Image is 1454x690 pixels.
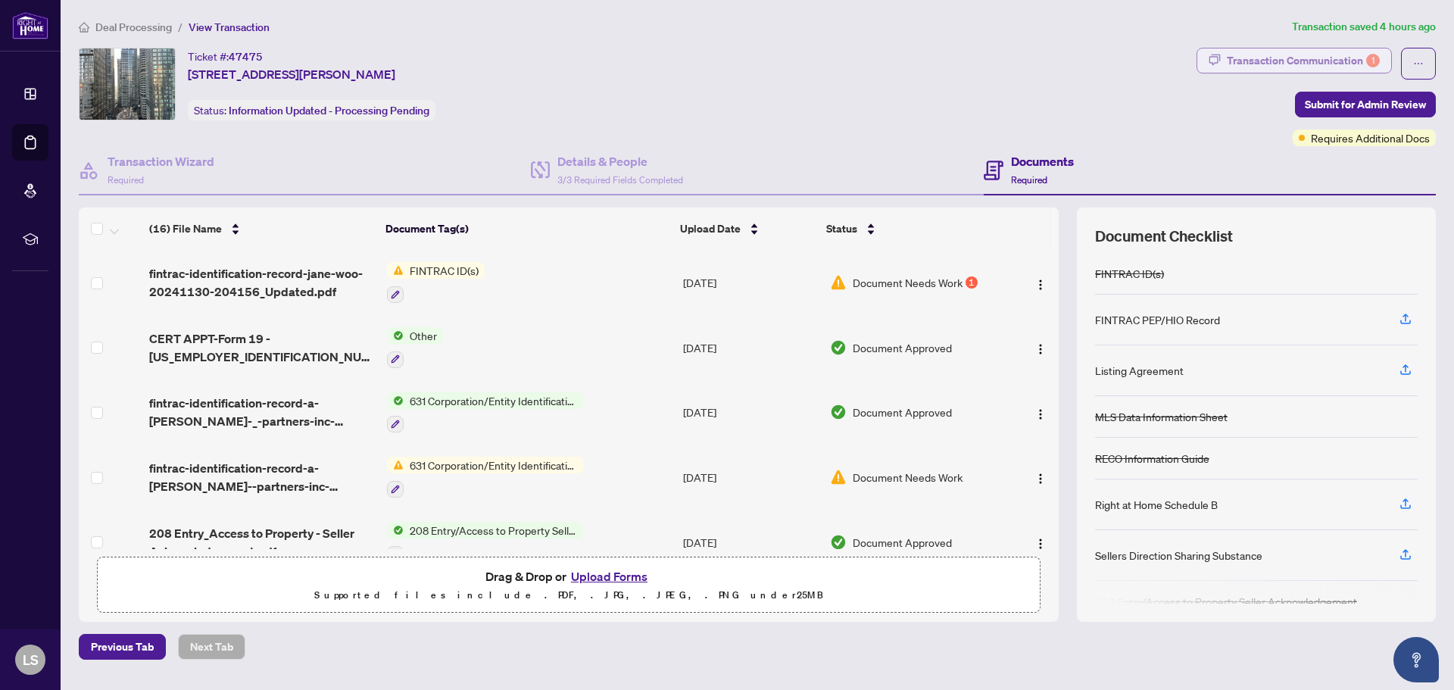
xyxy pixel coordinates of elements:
img: Status Icon [387,262,404,279]
div: Sellers Direction Sharing Substance [1095,547,1262,564]
button: Upload Forms [566,567,652,586]
div: Status: [188,100,435,120]
td: [DATE] [677,250,824,315]
button: Logo [1028,465,1053,489]
button: Logo [1028,336,1053,360]
span: Other [404,327,443,344]
button: Previous Tab [79,634,166,660]
span: Drag & Drop orUpload FormsSupported files include .PDF, .JPG, .JPEG, .PNG under25MB [98,557,1040,614]
button: Status IconFINTRAC ID(s) [387,262,485,303]
span: Document Approved [853,534,952,551]
td: [DATE] [677,510,824,575]
span: 208 Entry_Access to Property - Seller Acknowledgement.pdf [149,524,374,560]
td: [DATE] [677,445,824,510]
span: Previous Tab [91,635,154,659]
img: IMG-C12334571_1.jpg [80,48,175,120]
span: LS [23,649,39,670]
span: fintrac-identification-record-a-[PERSON_NAME]--partners-inc-20250808-192737.pdf [149,459,374,495]
div: Ticket #: [188,48,263,65]
h4: Details & People [557,152,683,170]
span: Requires Additional Docs [1311,130,1430,146]
img: Document Status [830,404,847,420]
span: 47475 [229,50,263,64]
button: Logo [1028,530,1053,554]
span: Upload Date [680,220,741,237]
th: Status [820,208,1003,250]
img: Status Icon [387,392,404,409]
td: [DATE] [677,315,824,380]
span: fintrac-identification-record-a-[PERSON_NAME]-_-partners-inc-20250808-192737 Updated.pdf [149,394,374,430]
button: Open asap [1393,637,1439,682]
th: (16) File Name [143,208,379,250]
span: Information Updated - Processing Pending [229,104,429,117]
td: [DATE] [677,380,824,445]
span: Status [826,220,857,237]
span: [STREET_ADDRESS][PERSON_NAME] [188,65,395,83]
div: RECO Information Guide [1095,450,1209,467]
div: 1 [966,276,978,289]
img: Document Status [830,534,847,551]
button: Logo [1028,270,1053,295]
button: Status Icon631 Corporation/Entity Identification InformationRecord [387,392,583,433]
span: 631 Corporation/Entity Identification InformationRecord [404,457,583,473]
span: Required [1011,174,1047,186]
div: Right at Home Schedule B [1095,496,1218,513]
img: Logo [1034,408,1047,420]
div: FINTRAC ID(s) [1095,265,1164,282]
img: Logo [1034,343,1047,355]
span: Deal Processing [95,20,172,34]
li: / [178,18,183,36]
button: Submit for Admin Review [1295,92,1436,117]
button: Logo [1028,400,1053,424]
span: Drag & Drop or [485,567,652,586]
p: Supported files include .PDF, .JPG, .JPEG, .PNG under 25 MB [107,586,1031,604]
span: CERT APPT-Form 19 - [US_EMPLOYER_IDENTIFICATION_NUMBER].pdf [149,329,374,366]
button: Transaction Communication1 [1197,48,1392,73]
article: Transaction saved 4 hours ago [1292,18,1436,36]
div: FINTRAC PEP/HIO Record [1095,311,1220,328]
button: Status Icon208 Entry/Access to Property Seller Acknowledgement [387,522,583,563]
th: Upload Date [674,208,820,250]
h4: Transaction Wizard [108,152,214,170]
span: Document Approved [853,339,952,356]
div: Listing Agreement [1095,362,1184,379]
div: 1 [1366,54,1380,67]
span: View Transaction [189,20,270,34]
th: Document Tag(s) [379,208,675,250]
span: Required [108,174,144,186]
img: Status Icon [387,457,404,473]
span: 3/3 Required Fields Completed [557,174,683,186]
button: Next Tab [178,634,245,660]
span: Submit for Admin Review [1305,92,1426,117]
span: ellipsis [1413,58,1424,69]
span: (16) File Name [149,220,222,237]
img: Status Icon [387,522,404,539]
button: Status IconOther [387,327,443,368]
span: FINTRAC ID(s) [404,262,485,279]
img: logo [12,11,48,39]
span: fintrac-identification-record-jane-woo-20241130-204156_Updated.pdf [149,264,374,301]
span: 208 Entry/Access to Property Seller Acknowledgement [404,522,583,539]
div: MLS Data Information Sheet [1095,408,1228,425]
span: Document Checklist [1095,226,1233,247]
img: Document Status [830,469,847,485]
span: home [79,22,89,33]
img: Logo [1034,538,1047,550]
img: Document Status [830,274,847,291]
span: Document Needs Work [853,469,963,485]
span: Document Needs Work [853,274,963,291]
button: Status Icon631 Corporation/Entity Identification InformationRecord [387,457,583,498]
img: Document Status [830,339,847,356]
h4: Documents [1011,152,1074,170]
span: Document Approved [853,404,952,420]
img: Logo [1034,279,1047,291]
span: 631 Corporation/Entity Identification InformationRecord [404,392,583,409]
img: Logo [1034,473,1047,485]
div: Transaction Communication [1227,48,1380,73]
img: Status Icon [387,327,404,344]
